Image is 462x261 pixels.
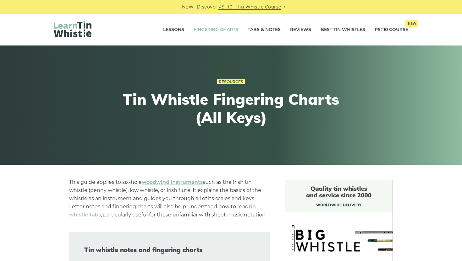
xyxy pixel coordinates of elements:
[290,22,311,38] a: Reviews
[217,79,245,84] a: Resources
[84,246,255,254] span: Tin whistle notes and fingering charts
[321,22,365,38] a: Best Tin Whistles
[194,22,238,38] a: Fingering Charts
[163,22,184,38] a: Lessons
[142,179,203,185] a: woodwind instruments
[248,22,281,38] a: Tabs & Notes
[115,90,347,126] h1: Tin Whistle Fingering Charts (All Keys)
[69,178,270,219] p: This guide applies to six-hole such as the Irish tin whistle (penny whistle), low whistle, or Iri...
[405,20,418,27] span: New
[375,22,408,38] a: PST10 CourseNew
[54,21,91,37] img: LearnTinWhistle.com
